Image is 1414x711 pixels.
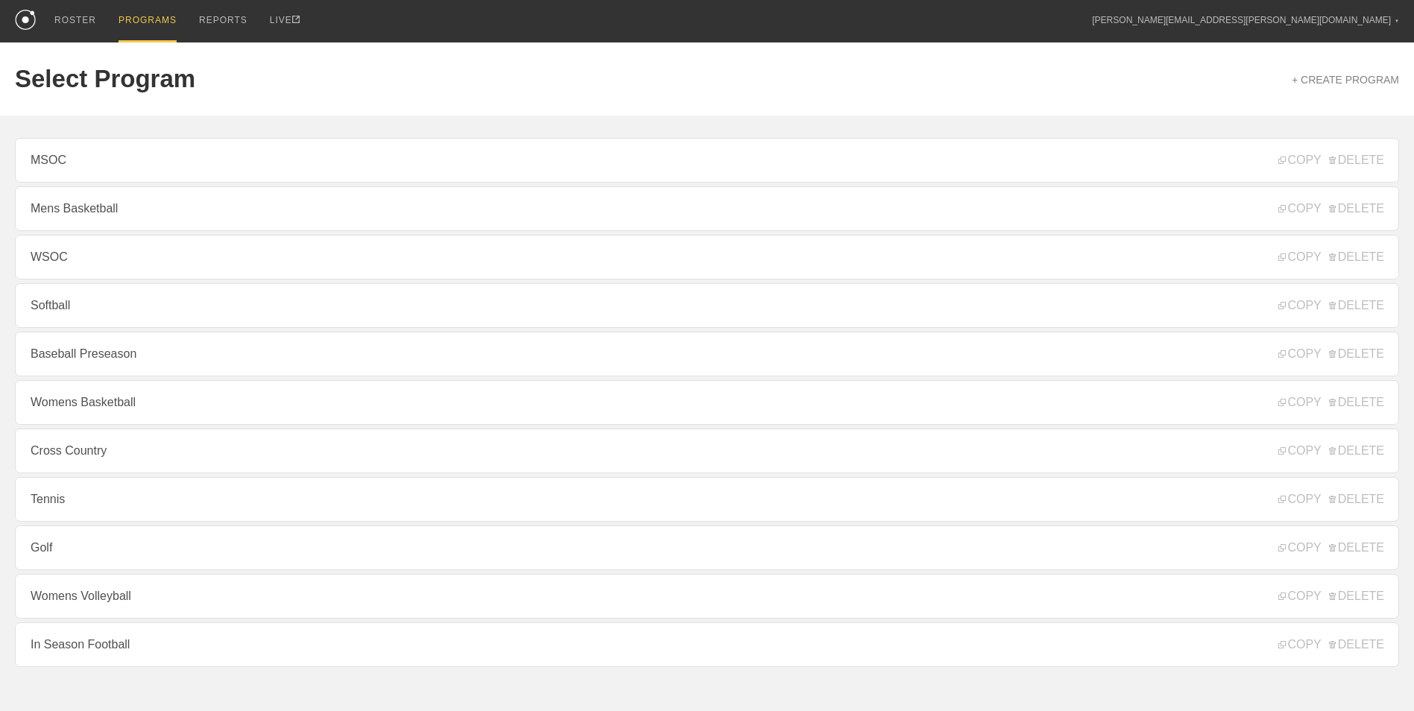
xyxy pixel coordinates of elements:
[1395,16,1399,25] div: ▼
[15,525,1399,570] a: Golf
[1278,638,1321,651] span: COPY
[1278,299,1321,312] span: COPY
[1278,250,1321,264] span: COPY
[15,429,1399,473] a: Cross Country
[1292,74,1399,86] a: + CREATE PROGRAM
[1278,493,1321,506] span: COPY
[1278,154,1321,167] span: COPY
[1278,590,1321,603] span: COPY
[1329,444,1384,458] span: DELETE
[1329,590,1384,603] span: DELETE
[1278,444,1321,458] span: COPY
[15,380,1399,425] a: Womens Basketball
[15,186,1399,231] a: Mens Basketball
[1278,347,1321,361] span: COPY
[15,332,1399,376] a: Baseball Preseason
[1329,347,1384,361] span: DELETE
[1329,154,1384,167] span: DELETE
[15,10,36,30] img: logo
[15,574,1399,619] a: Womens Volleyball
[15,283,1399,328] a: Softball
[1329,541,1384,554] span: DELETE
[1329,638,1384,651] span: DELETE
[1329,250,1384,264] span: DELETE
[1329,202,1384,215] span: DELETE
[1278,541,1321,554] span: COPY
[1329,396,1384,409] span: DELETE
[1329,299,1384,312] span: DELETE
[1329,493,1384,506] span: DELETE
[1339,639,1414,711] iframe: Chat Widget
[1278,202,1321,215] span: COPY
[15,138,1399,183] a: MSOC
[1278,396,1321,409] span: COPY
[15,477,1399,522] a: Tennis
[15,622,1399,667] a: In Season Football
[15,235,1399,279] a: WSOC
